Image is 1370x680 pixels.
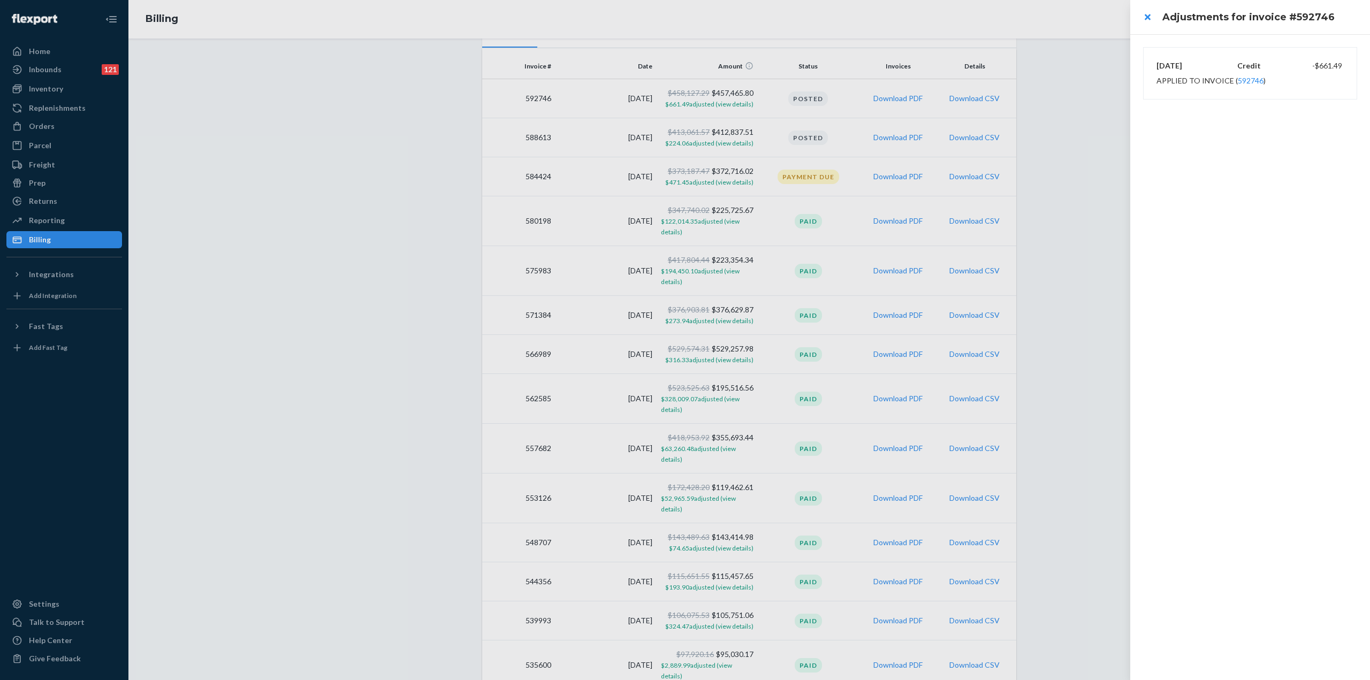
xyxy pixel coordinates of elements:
p: Credit [1219,60,1281,71]
button: close [1137,6,1158,28]
p: [DATE] [1156,60,1219,71]
span: Chat [24,7,45,17]
div: Applied to invoice ( ) [1156,75,1266,86]
div: -$661.49 [1280,60,1342,71]
button: 592746 [1238,75,1264,86]
h3: Adjustments for invoice #592746 [1162,10,1357,24]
